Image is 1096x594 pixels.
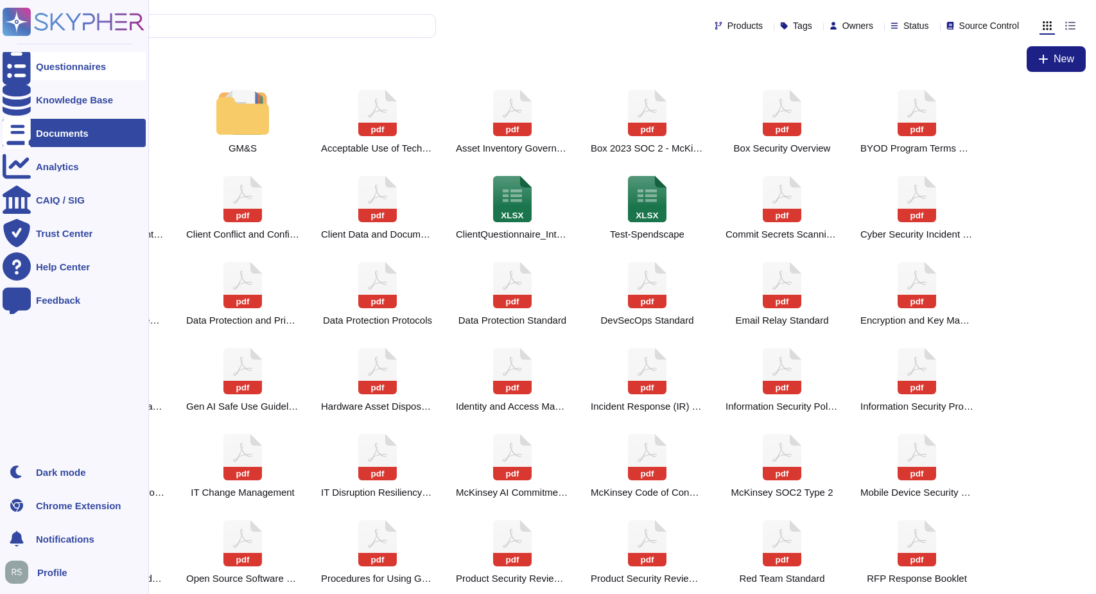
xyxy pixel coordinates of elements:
[735,315,828,326] span: Email Relay Standard.pdf
[456,487,569,498] span: McKinsey AI Commitments.pdf
[3,85,146,114] a: Knowledge Base
[456,229,569,240] span: ClientQuestionnaire_Internal (2).xlsx
[186,573,299,584] span: Open Source Software Standard.pdf
[3,252,146,281] a: Help Center
[600,315,693,326] span: DevSecOps Standard.pdf
[321,143,434,154] span: Acceptable Use of Technology Policy.pdf
[726,401,839,412] span: Information Security Policy.pdf
[3,186,146,214] a: CAIQ / SIG
[36,95,113,105] div: Knowledge Base
[36,534,94,544] span: Notifications
[456,401,569,412] span: Identity and Access Management Standard.pdf
[842,21,873,30] span: Owners
[726,229,839,240] span: Commit Secrets Scanning Standard.pdf
[36,467,86,477] div: Dark mode
[456,573,569,584] span: Product Security Review Standard.pdf
[458,315,566,326] span: Data Protection Standard.pdf
[36,501,121,511] div: Chrome Extension
[610,229,684,240] span: ClientQuestionnaire.xlsx
[186,315,299,326] span: Data Protection and Privacy Policy.pdf
[591,143,704,154] span: Box 2023 SOC 2 - McKinsey & Company, Inc.pdf
[36,128,89,138] div: Documents
[36,162,79,171] div: Analytics
[1054,54,1074,64] span: New
[3,286,146,314] a: Feedback
[1027,46,1086,72] button: New
[36,195,85,205] div: CAIQ / SIG
[860,487,973,498] span: Mobile Device Security Standard.pdf
[591,487,704,498] span: McKinsey Code of Conduct may 2024.pdf
[959,21,1019,30] span: Source Control
[51,15,435,37] input: Search by keywords
[734,143,831,154] span: Box Security Overview V1.5.pdf
[5,561,28,584] img: user
[186,229,299,240] span: Client Conflict and Confidentiality Policy.pdf
[321,573,434,584] span: Procedures for Using Gen AI to Develop Code.pdf
[860,143,973,154] span: BYOD Program Terms of Use.pdf
[739,573,824,584] span: Red Team Standard.pdf
[867,573,967,584] span: RFP Response Booklet.pdf
[3,152,146,180] a: Analytics
[3,52,146,80] a: Questionnaires
[186,401,299,412] span: Gen AI Safe Use Guidelines.pdf
[321,487,434,498] span: IT Disruption Resiliency (DR) Standard.pdf
[36,62,106,71] div: Questionnaires
[321,401,434,412] span: Hardware Asset Disposal Standard.pdf
[36,262,90,272] div: Help Center
[591,573,704,584] span: Product Security Review Standard.pdf
[323,315,432,326] span: Data Protection Protocols.pdf
[860,229,973,240] span: Cyber Security Incident Response Plan 1.6.pdf
[229,143,257,154] span: GM&S
[793,21,812,30] span: Tags
[903,21,929,30] span: Status
[321,229,434,240] span: Client Data and Document Management Policy.pdf
[3,558,37,586] button: user
[860,401,973,412] span: Information Security Program Overview.pdf
[731,487,833,498] span: McKinsey ISAE3000 SOC2 Type 2.pdf
[727,21,763,30] span: Products
[3,491,146,520] a: Chrome Extension
[3,119,146,147] a: Documents
[36,295,80,305] div: Feedback
[36,229,92,238] div: Trust Center
[37,568,67,577] span: Profile
[191,487,295,498] span: IT Change Management Training Deck.pdf
[3,219,146,247] a: Trust Center
[456,143,569,154] span: Asset Inventory Governance Standard.pdf
[860,315,973,326] span: Encryption and Key Management Standard.pdf
[591,401,704,412] span: Incident Response (IR) Standard for Product Teams.pdf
